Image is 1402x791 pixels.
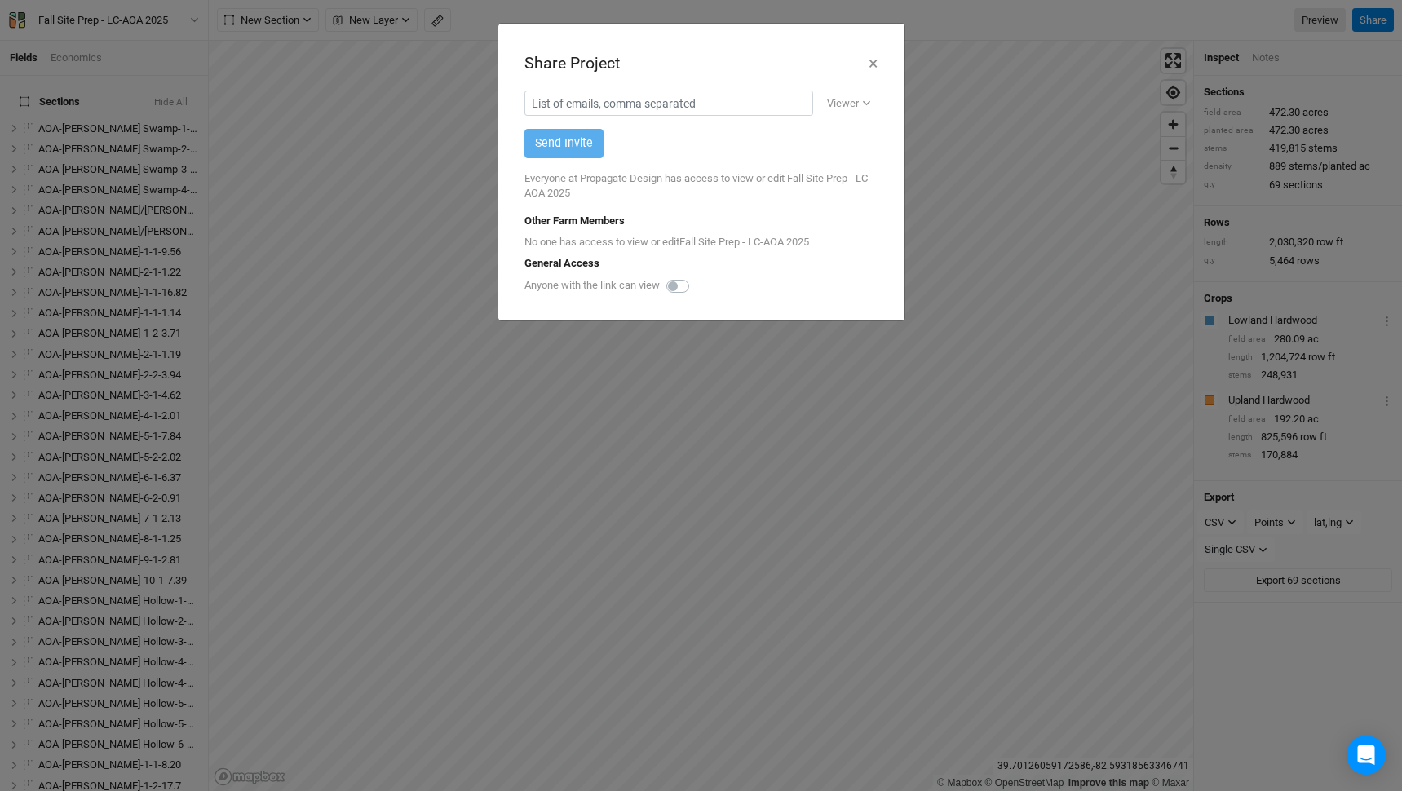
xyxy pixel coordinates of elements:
[1347,736,1386,775] div: Open Intercom Messenger
[524,158,878,214] div: Everyone at Propagate Design has access to view or edit Fall Site Prep - LC-AOA 2025
[827,95,859,112] div: Viewer
[868,50,878,77] button: ×
[524,228,878,256] div: No one has access to view or edit Fall Site Prep - LC-AOA 2025
[524,278,660,293] label: Anyone with the link can view
[524,129,604,157] button: Send Invite
[524,91,813,116] input: List of emails, comma separated
[524,214,878,228] div: Other Farm Members
[820,91,878,116] button: Viewer
[524,256,878,271] div: General Access
[524,52,620,74] div: Share Project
